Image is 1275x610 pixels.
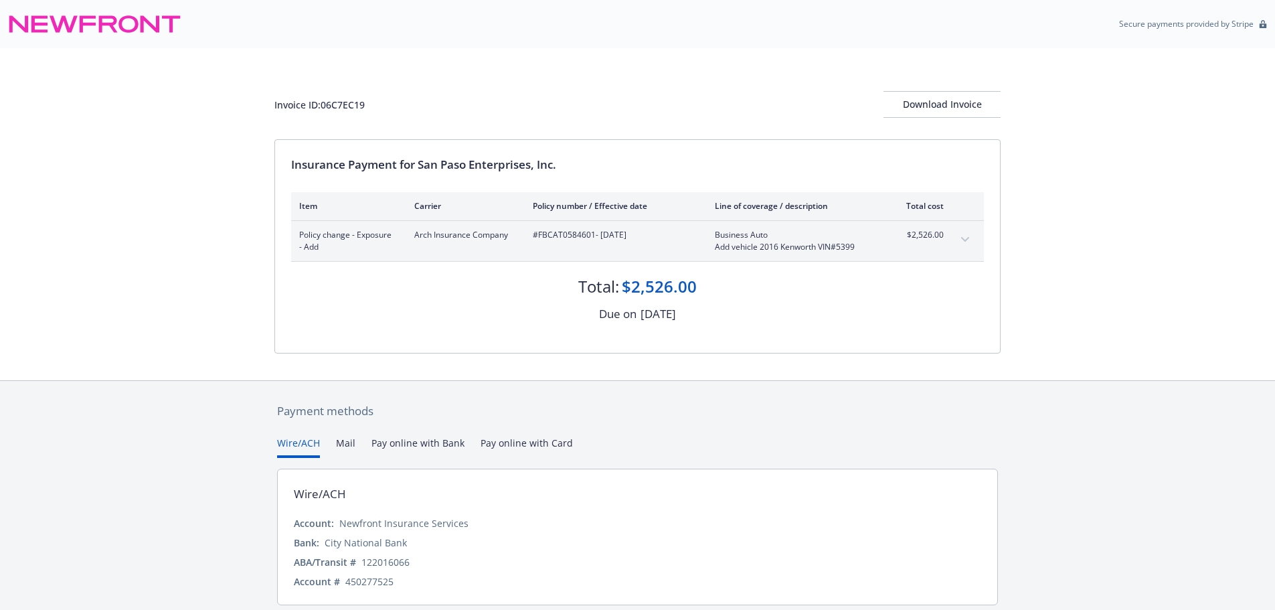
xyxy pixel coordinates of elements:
[299,200,393,212] div: Item
[325,536,407,550] div: City National Bank
[345,575,394,589] div: 450277525
[414,229,511,241] span: Arch Insurance Company
[1119,18,1254,29] p: Secure payments provided by Stripe
[715,229,872,253] span: Business AutoAdd vehicle 2016 Kenworth VIN#5399
[371,436,464,458] button: Pay online with Bank
[715,200,872,212] div: Line of coverage / description
[641,305,676,323] div: [DATE]
[294,555,356,569] div: ABA/Transit #
[277,402,998,420] div: Payment methods
[294,575,340,589] div: Account #
[954,229,976,250] button: expand content
[277,436,320,458] button: Wire/ACH
[294,516,334,530] div: Account:
[294,536,319,550] div: Bank:
[414,200,511,212] div: Carrier
[299,229,393,253] span: Policy change - Exposure - Add
[533,200,693,212] div: Policy number / Effective date
[894,229,944,241] span: $2,526.00
[291,221,984,261] div: Policy change - Exposure - AddArch Insurance Company#FBCAT0584601- [DATE]Business AutoAdd vehicle...
[715,229,872,241] span: Business Auto
[481,436,573,458] button: Pay online with Card
[883,91,1001,118] button: Download Invoice
[361,555,410,569] div: 122016066
[578,275,619,298] div: Total:
[599,305,636,323] div: Due on
[294,485,346,503] div: Wire/ACH
[274,98,365,112] div: Invoice ID: 06C7EC19
[883,92,1001,117] div: Download Invoice
[336,436,355,458] button: Mail
[339,516,469,530] div: Newfront Insurance Services
[715,241,872,253] span: Add vehicle 2016 Kenworth VIN#5399
[291,156,984,173] div: Insurance Payment for San Paso Enterprises, Inc.
[894,200,944,212] div: Total cost
[533,229,693,241] span: #FBCAT0584601 - [DATE]
[622,275,697,298] div: $2,526.00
